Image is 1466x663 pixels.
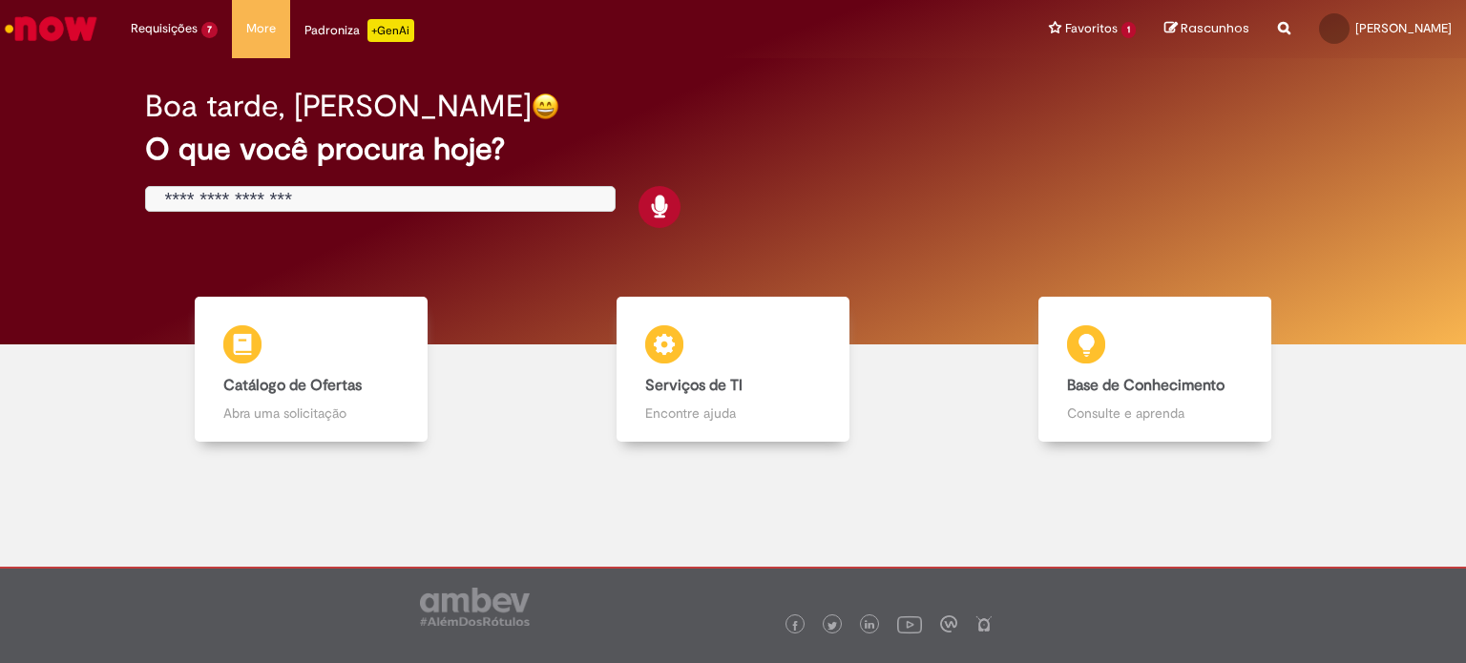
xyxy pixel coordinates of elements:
[1121,22,1136,38] span: 1
[145,133,1322,166] h2: O que você procura hoje?
[100,297,522,443] a: Catálogo de Ofertas Abra uma solicitação
[944,297,1366,443] a: Base de Conhecimento Consulte e aprenda
[522,297,944,443] a: Serviços de TI Encontre ajuda
[246,19,276,38] span: More
[865,620,874,632] img: logo_footer_linkedin.png
[201,22,218,38] span: 7
[223,376,362,395] b: Catálogo de Ofertas
[790,621,800,631] img: logo_footer_facebook.png
[1164,20,1249,38] a: Rascunhos
[304,19,414,42] div: Padroniza
[131,19,198,38] span: Requisições
[532,93,559,120] img: happy-face.png
[940,615,957,632] img: logo_footer_workplace.png
[1181,19,1249,37] span: Rascunhos
[420,588,530,626] img: logo_footer_ambev_rotulo_gray.png
[367,19,414,42] p: +GenAi
[645,404,820,423] p: Encontre ajuda
[1355,20,1452,36] span: [PERSON_NAME]
[975,615,993,632] img: logo_footer_naosei.png
[1067,404,1242,423] p: Consulte e aprenda
[2,10,100,48] img: ServiceNow
[223,404,398,423] p: Abra uma solicitação
[645,376,743,395] b: Serviços de TI
[1065,19,1118,38] span: Favoritos
[827,621,837,631] img: logo_footer_twitter.png
[897,611,922,636] img: logo_footer_youtube.png
[145,90,532,123] h2: Boa tarde, [PERSON_NAME]
[1067,376,1225,395] b: Base de Conhecimento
